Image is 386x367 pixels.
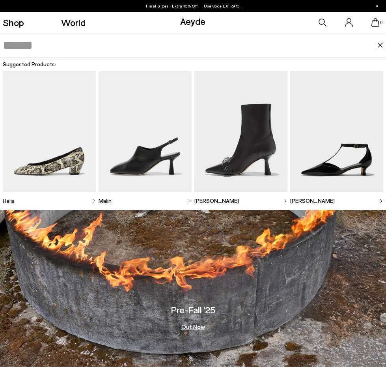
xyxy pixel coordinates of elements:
a: 0 [371,18,379,27]
img: Descriptive text [3,71,96,192]
a: Out Now [181,324,205,330]
img: Descriptive text [194,71,287,192]
a: Aeyde [180,15,205,27]
img: Descriptive text [99,71,192,192]
span: Helia [3,197,15,205]
img: svg%3E [379,199,383,203]
img: svg%3E [188,199,192,203]
h3: Pre-Fall '25 [171,305,215,315]
span: [PERSON_NAME] [194,197,239,205]
a: [PERSON_NAME] [194,192,287,210]
span: Navigate to /collections/ss25-final-sizes [204,4,240,8]
img: svg%3E [283,199,287,203]
span: Malin [99,197,112,205]
h2: Suggested Products: [3,60,384,68]
a: [PERSON_NAME] [290,192,383,210]
span: [PERSON_NAME] [290,197,335,205]
span: 0 [379,21,383,25]
img: close.svg [377,43,384,48]
p: Final Sizes | Extra 15% Off [146,2,240,10]
img: svg%3E [92,199,96,203]
a: Malin [99,192,192,210]
a: Helia [3,192,96,210]
a: Shop [3,18,24,27]
a: World [61,18,86,27]
img: Descriptive text [290,71,383,192]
